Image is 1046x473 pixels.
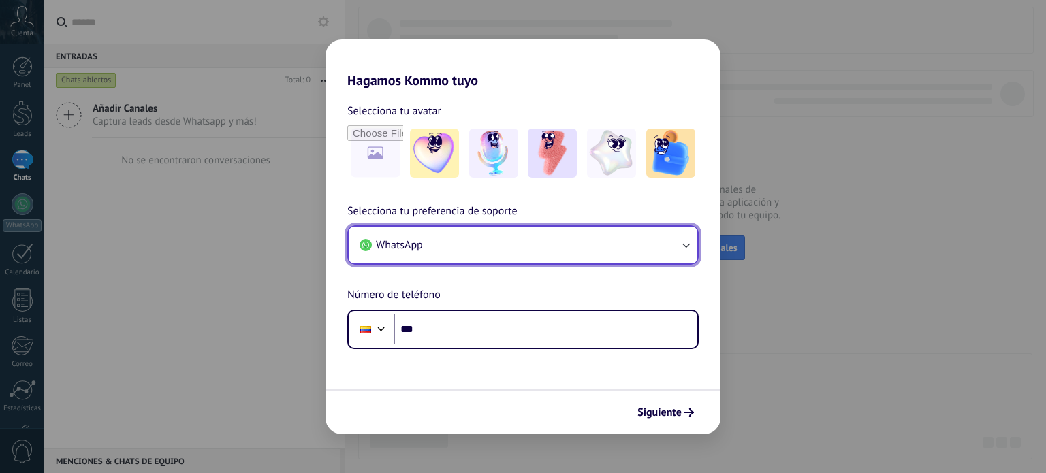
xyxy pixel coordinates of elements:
[326,39,720,88] h2: Hagamos Kommo tuyo
[347,287,441,304] span: Número de teléfono
[631,401,700,424] button: Siguiente
[646,129,695,178] img: -5.jpeg
[347,203,518,221] span: Selecciona tu preferencia de soporte
[347,102,441,120] span: Selecciona tu avatar
[353,315,379,344] div: Colombia: + 57
[376,238,423,252] span: WhatsApp
[528,129,577,178] img: -3.jpeg
[637,408,682,417] span: Siguiente
[469,129,518,178] img: -2.jpeg
[349,227,697,263] button: WhatsApp
[587,129,636,178] img: -4.jpeg
[410,129,459,178] img: -1.jpeg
